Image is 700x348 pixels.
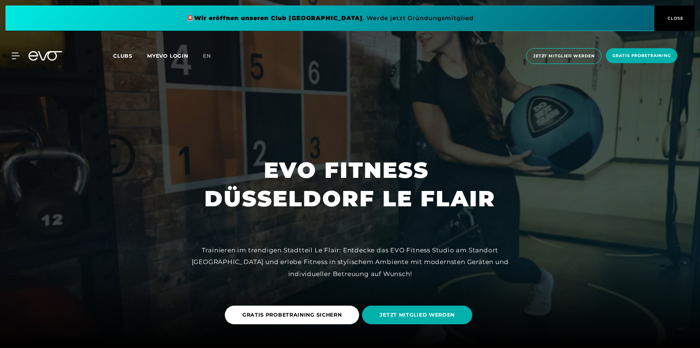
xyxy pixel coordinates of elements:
a: en [203,52,220,60]
span: Jetzt Mitglied werden [533,53,595,59]
a: MYEVO LOGIN [147,53,188,59]
a: JETZT MITGLIED WERDEN [362,300,475,330]
a: Jetzt Mitglied werden [524,48,604,64]
h1: EVO FITNESS DÜSSELDORF LE FLAIR [204,156,496,213]
span: JETZT MITGLIED WERDEN [380,311,455,319]
span: en [203,53,211,59]
span: CLOSE [666,15,684,22]
div: Trainieren im trendigen Stadtteil Le Flair: Entdecke das EVO Fitness Studio am Standort [GEOGRAPH... [186,244,514,280]
a: Gratis Probetraining [604,48,680,64]
button: CLOSE [654,5,695,31]
a: Clubs [113,52,147,59]
span: Clubs [113,53,132,59]
span: Gratis Probetraining [612,53,671,59]
span: GRATIS PROBETRAINING SICHERN [242,311,342,319]
a: GRATIS PROBETRAINING SICHERN [225,300,362,330]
